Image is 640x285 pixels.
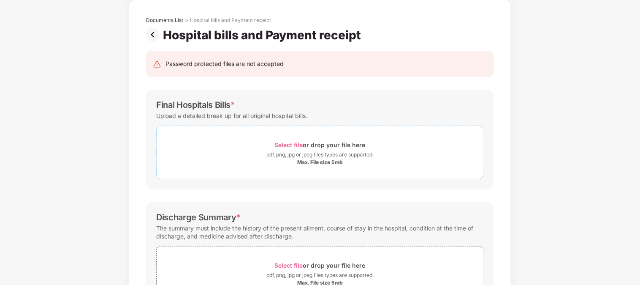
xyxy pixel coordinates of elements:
img: svg+xml;base64,PHN2ZyBpZD0iUHJldi0zMngzMiIgeG1sbnM9Imh0dHA6Ly93d3cudzMub3JnLzIwMDAvc3ZnIiB3aWR0aD... [146,28,163,41]
div: The summary must include the history of the present ailment, course of stay in the hospital, cond... [156,222,484,242]
span: Select fileor drop your file herepdf, png, jpg or jpeg files types are supported.Max. File size 5mb [157,132,483,173]
div: pdf, png, jpg or jpeg files types are supported. [266,151,374,159]
div: Max. File size 5mb [297,159,343,166]
div: > [185,17,188,24]
div: or drop your file here [275,139,366,151]
div: Upload a detailed break up for all original hospital bills. [156,110,307,121]
div: Discharge Summary [156,212,241,222]
div: Password protected files are not accepted [165,59,284,69]
div: Documents List [146,17,183,24]
span: Select file [275,141,303,148]
div: Hospital bills and Payment receipt [190,17,271,24]
div: pdf, png, jpg or jpeg files types are supported. [266,271,374,280]
div: Final Hospitals Bills [156,100,235,110]
div: Hospital bills and Payment receipt [163,28,364,42]
div: or drop your file here [275,260,366,271]
span: Select file [275,262,303,269]
img: svg+xml;base64,PHN2ZyB4bWxucz0iaHR0cDovL3d3dy53My5vcmcvMjAwMC9zdmciIHdpZHRoPSIyNCIgaGVpZ2h0PSIyNC... [153,60,161,69]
